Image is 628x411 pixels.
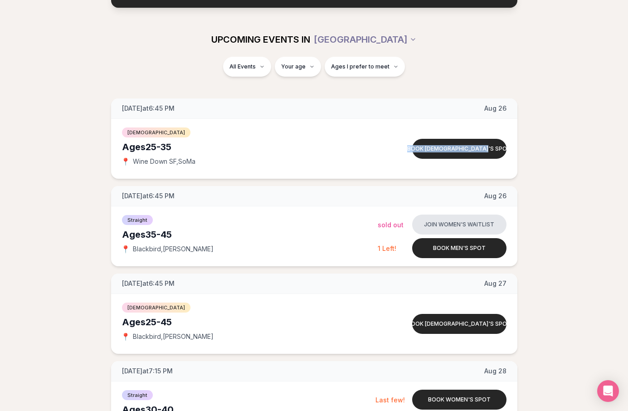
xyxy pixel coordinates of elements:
[484,367,506,376] span: Aug 28
[275,57,321,77] button: Your age
[133,332,214,341] span: Blackbird , [PERSON_NAME]
[331,63,389,70] span: Ages I prefer to meet
[378,245,396,252] span: 1 Left!
[122,245,129,253] span: 📍
[122,141,378,153] div: Ages 25-35
[484,191,506,201] span: Aug 26
[412,139,506,159] button: Book [DEMOGRAPHIC_DATA]'s spot
[412,238,506,258] button: Book men's spot
[122,367,173,376] span: [DATE] at 7:15 PM
[122,316,378,328] div: Ages 25-45
[378,221,404,229] span: Sold Out
[412,314,506,334] button: Book [DEMOGRAPHIC_DATA]'s spot
[122,104,175,113] span: [DATE] at 6:45 PM
[122,191,175,201] span: [DATE] at 6:45 PM
[314,29,417,49] button: [GEOGRAPHIC_DATA]
[211,33,310,46] span: UPCOMING EVENTS IN
[122,127,190,137] span: [DEMOGRAPHIC_DATA]
[281,63,306,70] span: Your age
[412,390,506,410] button: Book women's spot
[375,396,405,404] span: Last few!
[325,57,405,77] button: Ages I prefer to meet
[223,57,271,77] button: All Events
[133,245,214,254] span: Blackbird , [PERSON_NAME]
[122,228,378,241] div: Ages 35-45
[597,380,619,402] div: Open Intercom Messenger
[122,333,129,340] span: 📍
[229,63,256,70] span: All Events
[122,303,190,313] span: [DEMOGRAPHIC_DATA]
[484,104,506,113] span: Aug 26
[122,279,175,288] span: [DATE] at 6:45 PM
[133,157,195,166] span: Wine Down SF , SoMa
[122,390,153,400] span: Straight
[122,215,153,225] span: Straight
[484,279,506,288] span: Aug 27
[412,215,506,235] button: Join women's waitlist
[122,158,129,165] span: 📍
